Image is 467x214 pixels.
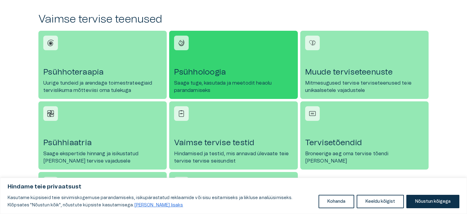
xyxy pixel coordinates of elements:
img: Tervisetõendid ikoon [308,109,317,118]
font: Saage ekspertide hinnang ja isikustatud [PERSON_NAME] tervise vajadusele [43,151,138,163]
font: Mitmesugused tervise terviseteenused teie unikaalsetele vajadustele [305,81,412,93]
font: Vaimse tervise testid [174,139,254,147]
a: Loe lisaks [134,203,184,208]
font: Broneerige aeg oma tervise tõendi [PERSON_NAME] [305,151,389,163]
button: Keeldu kõigist [357,195,404,208]
font: Vaimse tervise teenused [38,14,162,25]
font: Keeldu kõigist [365,199,395,204]
font: Muude terviseteenuste [305,68,393,76]
a: Loe lisaks [184,203,185,208]
font: Nõustun kõigega [415,199,451,204]
font: Tervisetõendid [305,139,362,147]
font: [PERSON_NAME] lisaks [134,203,183,207]
font: Uurige tundeid ja arendage toimestrateegiaid tervislikuma mõtteviisi oma tulekuga [43,81,152,93]
font: Abi [33,5,40,10]
img: Psühhoteraapia ikoon [46,38,55,47]
img: Psühholoogia ikoon [177,38,186,47]
img: Psühhiaatria ikoon [46,109,55,118]
button: Kohanda [319,195,354,208]
font: Hindamised ja testid, mis annavad ülevaate teie tervise tervise seisundist [174,151,289,163]
font: Kohanda [327,199,345,204]
img: Vaimse tervise testide ikoon [177,109,186,118]
font: Psühholoogia [174,68,226,76]
button: Nõustun kõigega [406,195,459,208]
font: Psühhoteraapia [43,68,104,76]
img: Muud tervise terviseteenused icon [308,38,317,47]
font: Psühhiaatria [43,139,92,147]
font: Kasutame küpsiseid teie sirvimiskogemuse parandamiseks, isikupärastatud reklaamide või sisu esita... [8,196,293,207]
font: Hindame teie privaatsust [8,184,82,190]
font: Saage tuge, kasutada ja meetodit heaolu parandamiseks [174,81,272,93]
